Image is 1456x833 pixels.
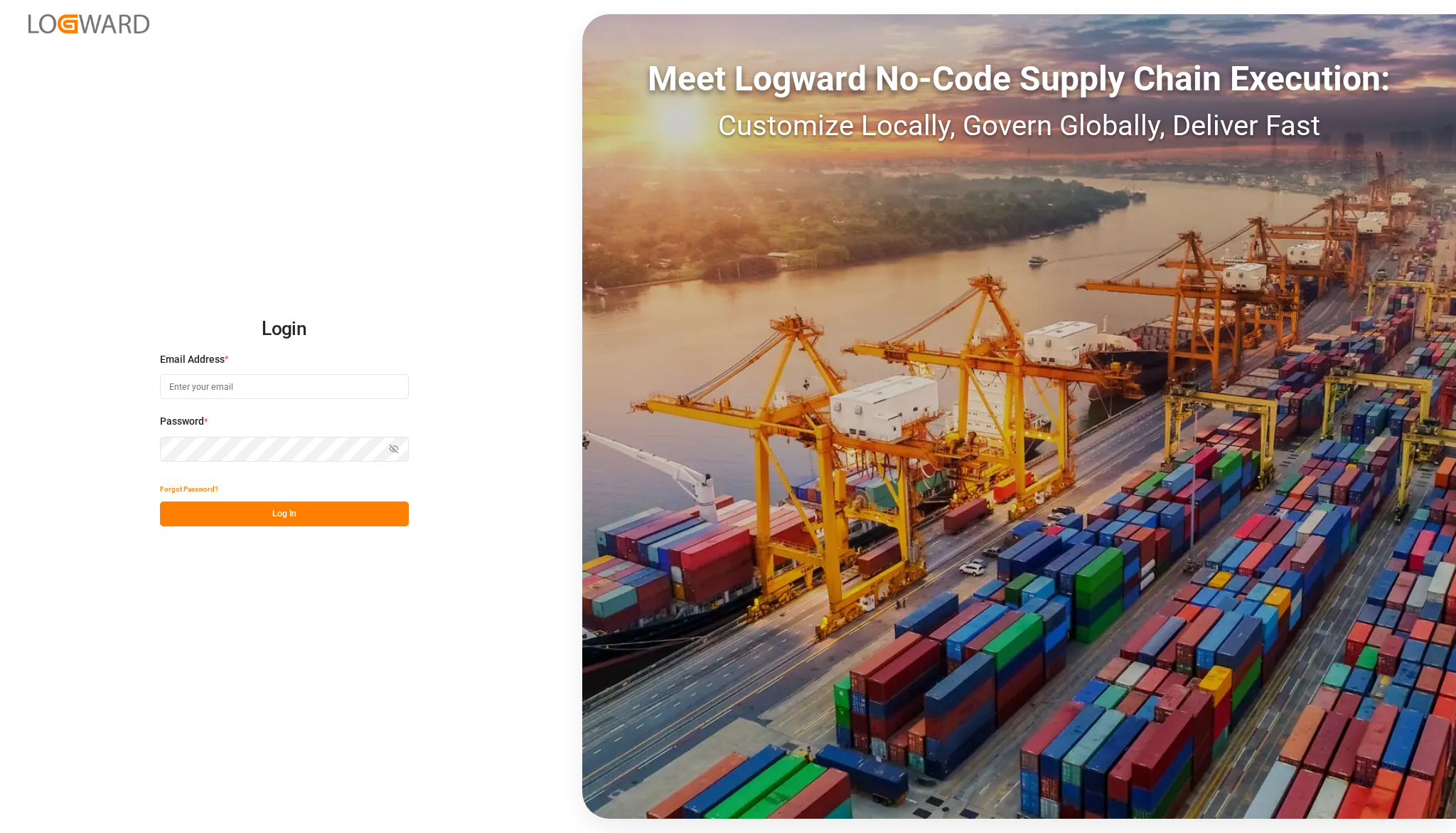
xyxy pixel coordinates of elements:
[160,307,409,352] h2: Login
[160,374,409,399] input: Enter your email
[160,477,218,502] button: Forgot Password?
[160,502,409,526] button: Log In
[28,14,149,33] img: Logward_new_orange.png
[160,414,204,429] span: Password
[582,53,1456,105] div: Meet Logward No-Code Supply Chain Execution:
[160,352,225,367] span: Email Address
[582,105,1456,147] div: Customize Locally, Govern Globally, Deliver Fast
